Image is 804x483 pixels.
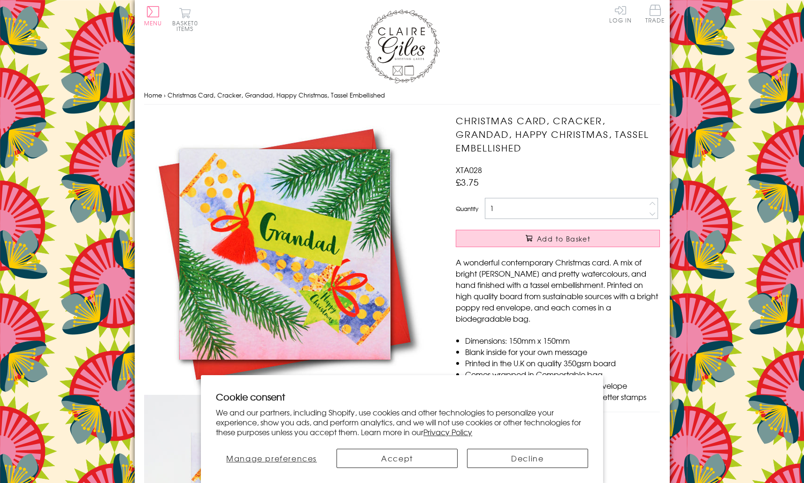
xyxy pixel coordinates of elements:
[365,9,440,83] img: Claire Giles Greetings Cards
[164,91,166,99] span: ›
[144,91,162,99] a: Home
[216,449,327,468] button: Manage preferences
[465,346,660,357] li: Blank inside for your own message
[216,390,588,403] h2: Cookie consent
[645,5,665,23] span: Trade
[645,5,665,25] a: Trade
[465,357,660,369] li: Printed in the U.K on quality 350gsm board
[465,335,660,346] li: Dimensions: 150mm x 150mm
[144,19,162,27] span: Menu
[609,5,632,23] a: Log In
[456,204,478,213] label: Quantity
[456,164,482,175] span: XTA028
[176,19,198,33] span: 0 items
[168,91,385,99] span: Christmas Card, Cracker, Grandad, Happy Christmas, Tassel Embellished
[144,114,426,395] img: Christmas Card, Cracker, Grandad, Happy Christmas, Tassel Embellished
[337,449,458,468] button: Accept
[423,426,472,438] a: Privacy Policy
[144,6,162,26] button: Menu
[456,114,660,154] h1: Christmas Card, Cracker, Grandad, Happy Christmas, Tassel Embellished
[456,257,660,324] p: A wonderful contemporary Christmas card. A mix of bright [PERSON_NAME] and pretty watercolours, a...
[537,234,590,243] span: Add to Basket
[467,449,588,468] button: Decline
[144,86,660,105] nav: breadcrumbs
[226,453,317,464] span: Manage preferences
[465,369,660,380] li: Comes wrapped in Compostable bag
[456,230,660,247] button: Add to Basket
[172,8,198,31] button: Basket0 items
[216,408,588,437] p: We and our partners, including Shopify, use cookies and other technologies to personalize your ex...
[456,175,479,189] span: £3.75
